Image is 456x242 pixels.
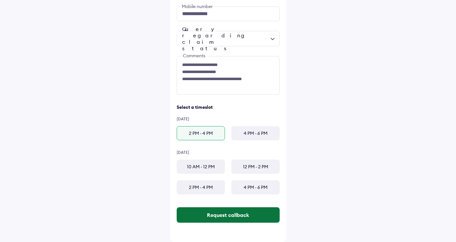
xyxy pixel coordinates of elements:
[231,160,280,174] div: 12 PM - 2 PM
[177,150,280,155] div: [DATE]
[177,207,280,223] button: Request callback
[231,126,280,140] div: 4 PM - 6 PM
[177,104,280,110] div: Select a timeslot
[177,180,225,194] div: 2 PM - 4 PM
[177,160,225,174] div: 10 AM - 12 PM
[231,180,280,194] div: 4 PM - 6 PM
[177,126,225,140] div: 2 PM - 4 PM
[177,116,280,121] div: [DATE]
